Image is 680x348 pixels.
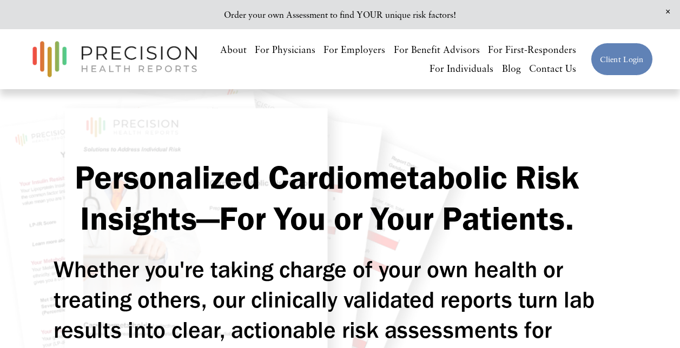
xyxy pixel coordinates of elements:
a: For Benefit Advisors [394,40,480,59]
strong: Personalized Cardiometabolic Risk Insights—For You or Your Patients. [75,157,587,237]
a: For First-Responders [488,40,576,59]
img: Precision Health Reports [27,36,202,82]
a: Contact Us [529,59,576,78]
a: For Employers [324,40,385,59]
a: About [220,40,247,59]
a: Client Login [591,43,652,76]
a: Blog [502,59,521,78]
a: For Individuals [430,59,493,78]
a: For Physicians [255,40,315,59]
